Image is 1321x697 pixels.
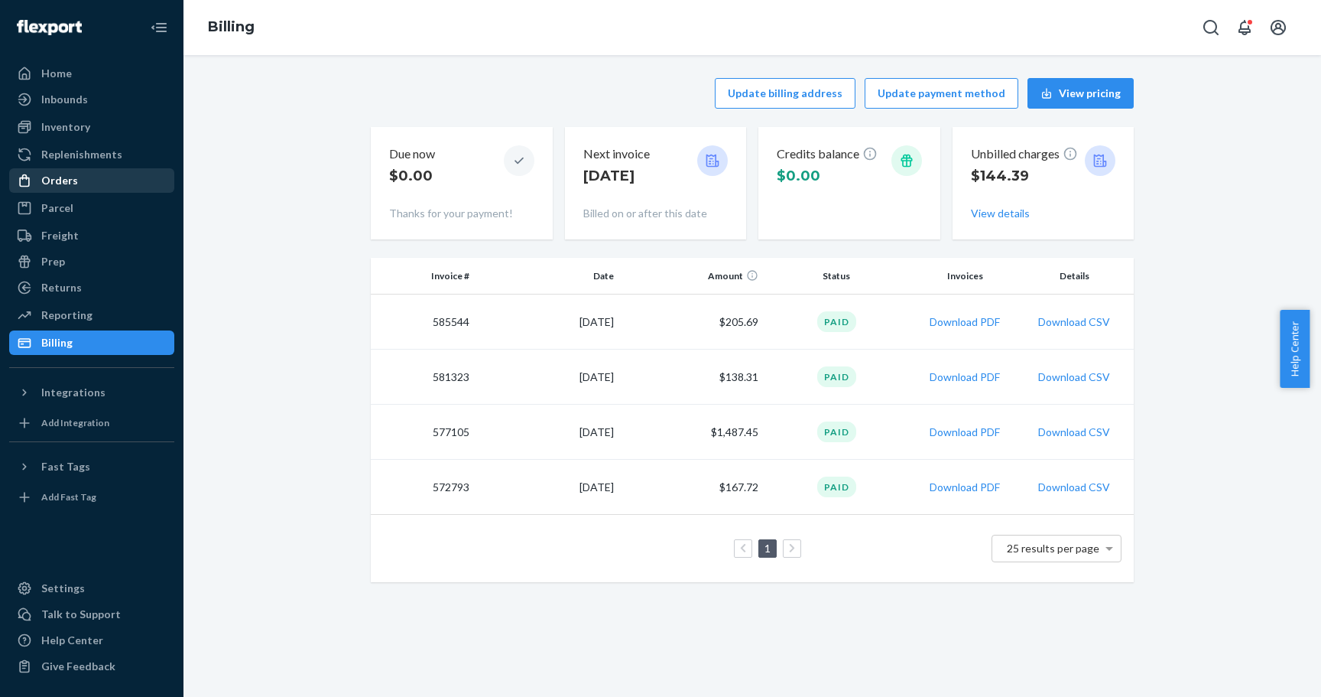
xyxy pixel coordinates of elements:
button: Download PDF [930,425,1000,440]
a: Replenishments [9,142,174,167]
div: Inventory [41,119,90,135]
div: Billing [41,335,73,350]
a: Home [9,61,174,86]
button: Download PDF [930,480,1000,495]
div: Give Feedback [41,659,115,674]
a: Add Integration [9,411,174,435]
a: Inventory [9,115,174,139]
a: Billing [9,331,174,355]
a: Orders [9,168,174,193]
p: Credits balance [777,145,878,163]
div: Paid [817,311,856,332]
div: Replenishments [41,147,122,162]
p: [DATE] [583,166,650,186]
button: Close Navigation [144,12,174,43]
button: View pricing [1027,78,1134,109]
a: Settings [9,576,174,601]
div: Paid [817,366,856,387]
div: Parcel [41,200,73,216]
td: $138.31 [620,350,764,405]
a: Freight [9,223,174,248]
a: Help Center [9,628,174,653]
button: Update billing address [715,78,855,109]
button: Download PDF [930,314,1000,330]
div: Returns [41,280,82,295]
div: Add Integration [41,416,109,429]
a: Billing [208,18,255,35]
th: Details [1021,258,1134,295]
a: Returns [9,275,174,300]
div: Paid [817,422,856,442]
div: Home [41,66,72,81]
button: Download CSV [1038,425,1110,440]
td: $205.69 [620,295,764,350]
td: [DATE] [475,350,620,405]
button: View details [971,206,1030,221]
button: Open notifications [1229,12,1260,43]
a: Inbounds [9,87,174,112]
td: [DATE] [475,295,620,350]
td: 572793 [371,460,475,515]
p: Unbilled charges [971,145,1078,163]
button: Download CSV [1038,370,1110,385]
ol: breadcrumbs [196,5,267,50]
th: Date [475,258,620,295]
a: Add Fast Tag [9,485,174,510]
button: Open account menu [1263,12,1293,43]
div: Prep [41,254,65,269]
p: $144.39 [971,166,1078,186]
div: Talk to Support [41,607,121,622]
p: Thanks for your payment! [389,206,534,221]
p: Next invoice [583,145,650,163]
td: [DATE] [475,405,620,460]
div: Freight [41,228,79,243]
td: 581323 [371,350,475,405]
div: Reporting [41,308,93,323]
p: Billed on or after this date [583,206,729,221]
a: Parcel [9,196,174,220]
a: Reporting [9,303,174,327]
button: Download CSV [1038,314,1110,330]
button: Update payment method [865,78,1018,109]
div: Add Fast Tag [41,490,96,503]
img: Flexport logo [17,20,82,35]
div: Settings [41,581,85,596]
td: $167.72 [620,460,764,515]
button: Fast Tags [9,454,174,479]
td: $1,487.45 [620,405,764,460]
th: Amount [620,258,764,295]
button: Give Feedback [9,654,174,679]
a: Prep [9,249,174,274]
button: Help Center [1280,310,1310,388]
button: Download PDF [930,370,1000,385]
a: Page 1 is your current page [761,542,774,555]
a: Talk to Support [9,602,174,627]
td: 577105 [371,405,475,460]
span: 25 results per page [1007,542,1099,555]
button: Download CSV [1038,480,1110,495]
button: Integrations [9,380,174,405]
div: Paid [817,477,856,497]
td: 585544 [371,295,475,350]
div: Orders [41,173,78,188]
p: Due now [389,145,435,163]
th: Invoice # [371,258,475,295]
span: $0.00 [777,168,820,184]
div: Inbounds [41,92,88,107]
p: $0.00 [389,166,435,186]
th: Invoices [909,258,1021,295]
button: Open Search Box [1196,12,1226,43]
td: [DATE] [475,460,620,515]
div: Integrations [41,385,105,400]
div: Fast Tags [41,459,90,474]
th: Status [764,258,909,295]
div: Help Center [41,633,103,648]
